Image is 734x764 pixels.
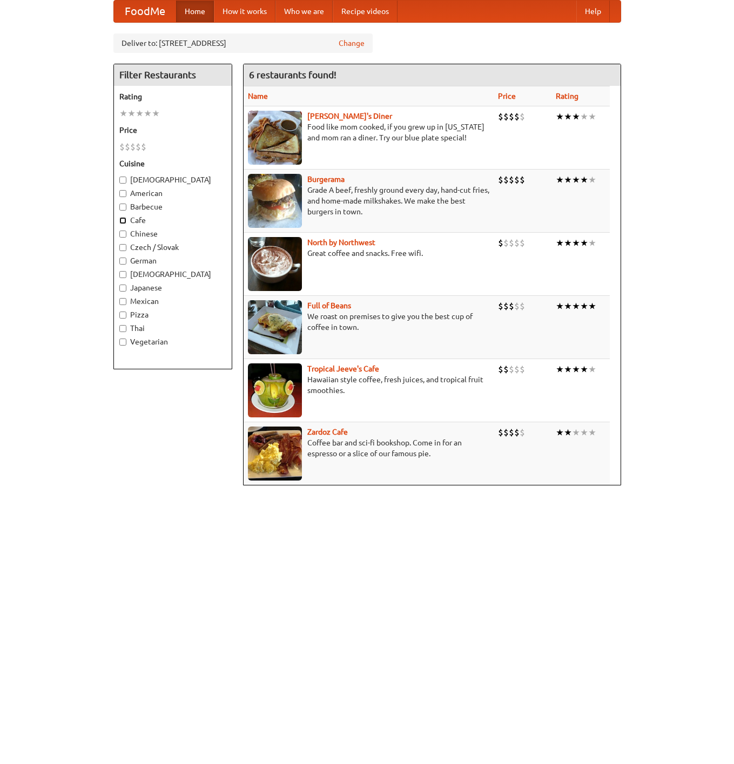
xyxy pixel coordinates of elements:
[556,427,564,438] li: ★
[114,64,232,86] h4: Filter Restaurants
[509,111,514,123] li: $
[248,185,489,217] p: Grade A beef, freshly ground every day, hand-cut fries, and home-made milkshakes. We make the bes...
[580,111,588,123] li: ★
[248,311,489,333] p: We roast on premises to give you the best cup of coffee in town.
[498,363,503,375] li: $
[498,300,503,312] li: $
[249,70,336,80] ng-pluralize: 6 restaurants found!
[503,174,509,186] li: $
[333,1,398,22] a: Recipe videos
[307,428,348,436] a: Zardoz Cafe
[498,237,503,249] li: $
[572,300,580,312] li: ★
[119,323,226,334] label: Thai
[509,427,514,438] li: $
[248,363,302,417] img: jeeves.jpg
[514,111,520,123] li: $
[503,300,509,312] li: $
[509,363,514,375] li: $
[307,238,375,247] a: North by Northwest
[572,427,580,438] li: ★
[556,300,564,312] li: ★
[125,141,130,153] li: $
[119,242,226,253] label: Czech / Slovak
[307,175,345,184] b: Burgerama
[556,363,564,375] li: ★
[119,91,226,102] h5: Rating
[520,111,525,123] li: $
[588,427,596,438] li: ★
[119,204,126,211] input: Barbecue
[119,255,226,266] label: German
[248,121,489,143] p: Food like mom cooked, if you grew up in [US_STATE] and mom ran a diner. Try our blue plate special!
[119,215,226,226] label: Cafe
[119,296,226,307] label: Mexican
[119,174,226,185] label: [DEMOGRAPHIC_DATA]
[136,107,144,119] li: ★
[564,300,572,312] li: ★
[130,141,136,153] li: $
[119,282,226,293] label: Japanese
[114,1,176,22] a: FoodMe
[588,174,596,186] li: ★
[248,111,302,165] img: sallys.jpg
[520,237,525,249] li: $
[520,174,525,186] li: $
[514,237,520,249] li: $
[248,374,489,396] p: Hawaiian style coffee, fresh juices, and tropical fruit smoothies.
[580,363,588,375] li: ★
[576,1,610,22] a: Help
[588,363,596,375] li: ★
[119,244,126,251] input: Czech / Slovak
[556,92,578,100] a: Rating
[119,190,126,197] input: American
[564,363,572,375] li: ★
[520,427,525,438] li: $
[514,363,520,375] li: $
[580,427,588,438] li: ★
[564,427,572,438] li: ★
[119,217,126,224] input: Cafe
[176,1,214,22] a: Home
[503,363,509,375] li: $
[580,237,588,249] li: ★
[248,248,489,259] p: Great coffee and snacks. Free wifi.
[248,174,302,228] img: burgerama.jpg
[119,298,126,305] input: Mexican
[588,111,596,123] li: ★
[564,111,572,123] li: ★
[503,427,509,438] li: $
[307,364,379,373] b: Tropical Jeeve's Cafe
[572,111,580,123] li: ★
[119,339,126,346] input: Vegetarian
[580,300,588,312] li: ★
[119,231,126,238] input: Chinese
[572,237,580,249] li: ★
[514,427,520,438] li: $
[580,174,588,186] li: ★
[248,300,302,354] img: beans.jpg
[119,177,126,184] input: [DEMOGRAPHIC_DATA]
[520,300,525,312] li: $
[248,437,489,459] p: Coffee bar and sci-fi bookshop. Come in for an espresso or a slice of our famous pie.
[509,300,514,312] li: $
[119,285,126,292] input: Japanese
[588,237,596,249] li: ★
[503,237,509,249] li: $
[556,111,564,123] li: ★
[152,107,160,119] li: ★
[514,300,520,312] li: $
[564,174,572,186] li: ★
[119,228,226,239] label: Chinese
[307,112,392,120] a: [PERSON_NAME]'s Diner
[556,174,564,186] li: ★
[119,141,125,153] li: $
[339,38,365,49] a: Change
[514,174,520,186] li: $
[520,363,525,375] li: $
[572,174,580,186] li: ★
[588,300,596,312] li: ★
[119,325,126,332] input: Thai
